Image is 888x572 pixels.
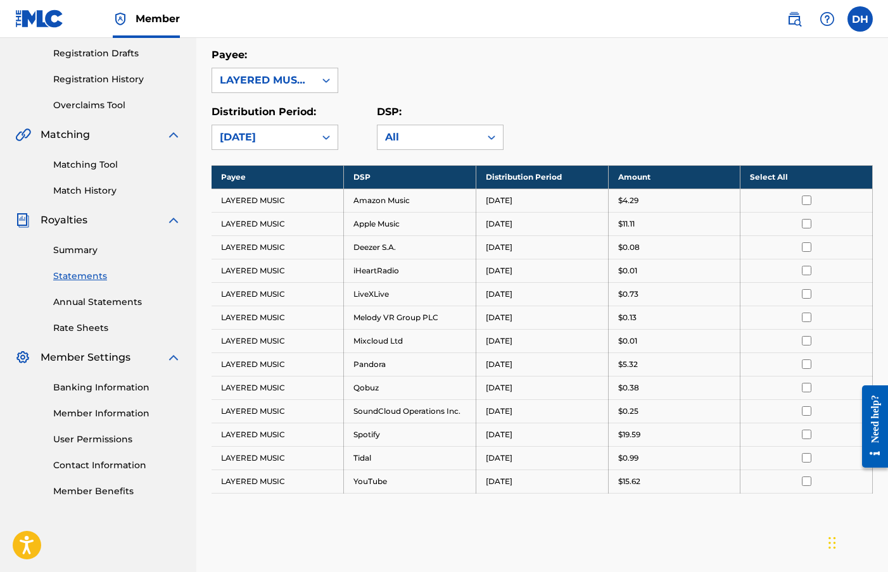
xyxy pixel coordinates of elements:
label: DSP: [377,106,402,118]
a: Rate Sheets [53,321,181,335]
td: [DATE] [476,259,608,282]
td: [DATE] [476,376,608,399]
th: DSP [344,165,476,189]
td: LAYERED MUSIC [212,282,344,306]
td: LAYERED MUSIC [212,235,344,259]
img: MLC Logo [15,9,64,28]
td: LAYERED MUSIC [212,189,344,212]
th: Payee [212,165,344,189]
p: $0.38 [618,382,639,394]
p: $19.59 [618,429,640,440]
td: LAYERED MUSIC [212,446,344,469]
div: All [385,130,473,145]
a: Member Benefits [53,485,181,498]
td: [DATE] [476,329,608,352]
img: expand [166,350,181,365]
td: [DATE] [476,282,608,306]
p: $5.32 [618,359,638,370]
td: LAYERED MUSIC [212,306,344,329]
div: [DATE] [220,130,307,145]
p: $0.73 [618,289,638,300]
span: Matching [41,127,90,142]
p: $0.13 [618,312,637,323]
td: iHeartRadio [344,259,476,282]
a: Summary [53,244,181,257]
td: Qobuz [344,376,476,399]
div: LAYERED MUSIC [220,73,307,88]
td: LAYERED MUSIC [212,329,344,352]
a: Public Search [782,6,807,32]
p: $4.29 [618,195,638,206]
td: [DATE] [476,446,608,469]
span: Member [136,11,180,26]
p: $0.01 [618,265,637,277]
p: $0.99 [618,452,638,464]
td: Apple Music [344,212,476,235]
td: LAYERED MUSIC [212,423,344,446]
label: Distribution Period: [212,106,316,118]
td: LAYERED MUSIC [212,376,344,399]
a: Contact Information [53,459,181,472]
th: Distribution Period [476,165,608,189]
span: Member Settings [41,350,130,365]
td: [DATE] [476,306,608,329]
td: Amazon Music [344,189,476,212]
td: Tidal [344,446,476,469]
a: Overclaims Tool [53,99,181,112]
iframe: Chat Widget [825,511,888,572]
a: Member Information [53,407,181,420]
div: User Menu [847,6,873,32]
td: [DATE] [476,399,608,423]
td: YouTube [344,469,476,493]
label: Payee: [212,49,247,61]
td: LAYERED MUSIC [212,259,344,282]
td: [DATE] [476,189,608,212]
td: SoundCloud Operations Inc. [344,399,476,423]
td: LAYERED MUSIC [212,399,344,423]
p: $0.25 [618,406,638,417]
td: Pandora [344,352,476,376]
a: Match History [53,184,181,197]
img: Top Rightsholder [113,11,128,27]
a: Annual Statements [53,295,181,309]
img: Matching [15,127,31,142]
img: expand [166,127,181,142]
td: [DATE] [476,212,608,235]
th: Select All [740,165,873,189]
iframe: Resource Center [853,376,888,478]
th: Amount [608,165,740,189]
td: Melody VR Group PLC [344,306,476,329]
div: Help [815,6,840,32]
img: Royalties [15,213,30,228]
img: expand [166,213,181,228]
td: [DATE] [476,352,608,376]
img: Member Settings [15,350,30,365]
td: LAYERED MUSIC [212,212,344,235]
a: Statements [53,270,181,283]
span: Royalties [41,213,87,228]
img: help [820,11,835,27]
div: Drag [828,524,836,562]
p: $0.08 [618,242,640,253]
a: Matching Tool [53,158,181,171]
p: $0.01 [618,335,637,347]
p: $15.62 [618,476,640,487]
a: Banking Information [53,381,181,394]
td: Deezer S.A. [344,235,476,259]
td: [DATE] [476,423,608,446]
td: LiveXLive [344,282,476,306]
td: LAYERED MUSIC [212,352,344,376]
img: search [787,11,802,27]
a: User Permissions [53,433,181,446]
td: LAYERED MUSIC [212,469,344,493]
td: Spotify [344,423,476,446]
a: Registration History [53,73,181,86]
p: $11.11 [618,218,635,230]
td: [DATE] [476,235,608,259]
td: Mixcloud Ltd [344,329,476,352]
a: Registration Drafts [53,47,181,60]
td: [DATE] [476,469,608,493]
